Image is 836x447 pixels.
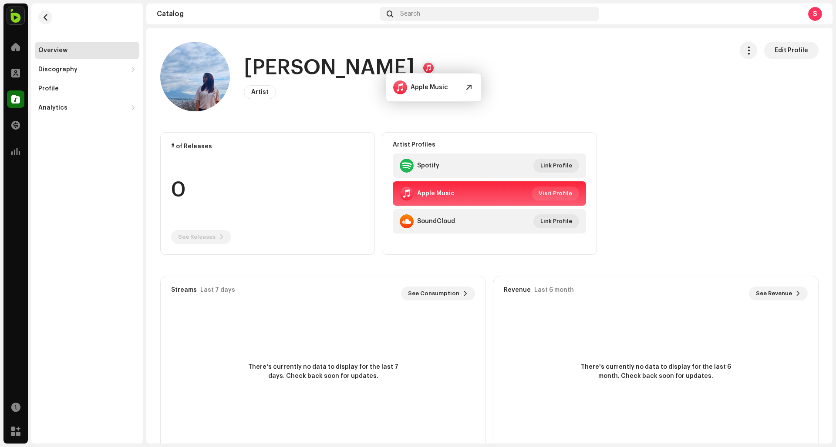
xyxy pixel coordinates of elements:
[408,285,459,302] span: See Consumption
[417,218,455,225] div: SoundCloud
[775,42,808,59] span: Edit Profile
[417,190,455,197] div: Apple Music
[756,285,792,302] span: See Revenue
[808,7,822,21] div: S
[157,10,376,17] div: Catalog
[411,84,448,91] div: Apple Music
[160,132,375,255] re-o-card-data: # of Releases
[38,85,59,92] div: Profile
[577,363,734,381] span: There's currently no data to display for the last 6 month. Check back soon for updates.
[504,287,531,294] div: Revenue
[38,47,67,54] div: Overview
[244,54,415,82] h1: [PERSON_NAME]
[764,42,819,59] button: Edit Profile
[35,99,139,117] re-m-nav-dropdown: Analytics
[38,66,78,73] div: Discography
[540,213,572,230] span: Link Profile
[400,10,420,17] span: Search
[417,162,439,169] div: Spotify
[171,287,197,294] div: Streams
[539,185,572,202] span: Visit Profile
[393,141,435,148] strong: Artist Profiles
[540,157,572,174] span: Link Profile
[251,89,269,95] span: Artist
[534,287,574,294] div: Last 6 month
[533,214,579,228] button: Link Profile
[35,42,139,59] re-m-nav-item: Overview
[401,287,475,300] button: See Consumption
[200,287,235,294] div: Last 7 days
[35,80,139,97] re-m-nav-item: Profile
[532,187,579,200] button: Visit Profile
[35,61,139,78] re-m-nav-dropdown: Discography
[245,363,401,381] span: There's currently no data to display for the last 7 days. Check back soon for updates.
[160,42,230,111] img: 770d7da5-3655-457a-9de4-59a1c1ab155e
[38,104,67,111] div: Analytics
[7,7,24,24] img: 1101a203-098c-4476-bbd3-7ad6d5604465
[533,159,579,173] button: Link Profile
[749,287,808,300] button: See Revenue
